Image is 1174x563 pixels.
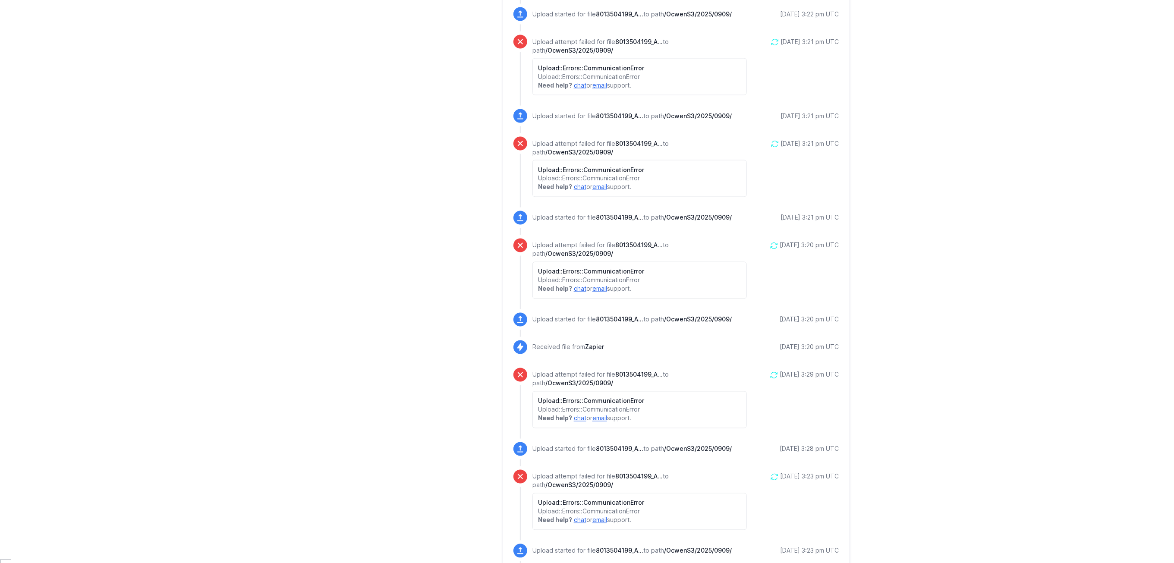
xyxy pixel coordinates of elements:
p: Upload started for file to path [532,112,732,120]
p: or support. [538,516,741,525]
p: Upload started for file to path [532,315,732,324]
div: [DATE] 3:29 pm UTC [780,371,839,379]
span: Zapier [585,343,604,351]
h6: Upload::Errors::CommunicationError [538,267,741,276]
div: [DATE] 3:23 pm UTC [781,547,839,555]
p: or support. [538,183,741,192]
div: [DATE] 3:23 pm UTC [781,472,839,481]
span: 8013504199_APPRAISAL_EVO-1413-1-68729.pdf [615,473,663,480]
h6: Upload::Errors::CommunicationError [538,166,741,174]
p: Upload::Errors::CommunicationError [538,174,741,183]
h6: Upload::Errors::CommunicationError [538,64,741,72]
span: /OcwenS3/2025/0909/ [664,445,732,453]
span: /OcwenS3/2025/0909/ [545,148,613,156]
span: /OcwenS3/2025/0909/ [545,481,613,489]
p: or support. [538,414,741,423]
span: 8013504199_APPRAISAL_EVO-1413-1-68729.pdf [596,214,643,221]
span: /OcwenS3/2025/0909/ [545,250,613,258]
a: chat [574,82,586,89]
span: 8013504199_APPRAISAL_EVO-1413-1-68729.pdf [615,242,663,249]
p: Upload attempt failed for file to path [532,241,747,258]
p: Upload started for file to path [532,214,732,222]
span: 8013504199_APPRAISAL_EVO-1413-1-68729.pdf [596,10,643,18]
strong: Need help? [538,183,572,191]
a: chat [574,415,586,422]
span: /OcwenS3/2025/0909/ [664,214,732,221]
span: /OcwenS3/2025/0909/ [664,547,732,554]
p: or support. [538,285,741,293]
a: chat [574,285,586,293]
p: Upload::Errors::CommunicationError [538,72,741,81]
h6: Upload::Errors::CommunicationError [538,397,741,406]
div: [DATE] 3:21 pm UTC [781,112,839,120]
div: [DATE] 3:21 pm UTC [781,139,839,148]
p: Upload attempt failed for file to path [532,38,747,55]
p: or support. [538,81,741,90]
h6: Upload::Errors::CommunicationError [538,499,741,507]
p: Upload::Errors::CommunicationError [538,276,741,285]
p: Upload attempt failed for file to path [532,472,747,490]
p: Upload started for file to path [532,445,732,453]
strong: Need help? [538,82,572,89]
a: email [592,183,607,191]
span: 8013504199_APPRAISAL_EVO-1413-1-68729.pdf [615,38,663,45]
p: Upload attempt failed for file to path [532,139,747,157]
div: [DATE] 3:20 pm UTC [780,241,839,250]
p: Upload::Errors::CommunicationError [538,406,741,414]
span: 8013504199_APPRAISAL_EVO-1413-1-68729.pdf [615,371,663,378]
strong: Need help? [538,516,572,524]
p: Upload started for file to path [532,10,732,19]
span: /OcwenS3/2025/0909/ [664,10,732,18]
a: email [592,516,607,524]
span: /OcwenS3/2025/0909/ [664,112,732,120]
div: [DATE] 3:21 pm UTC [781,38,839,46]
p: Upload attempt failed for file to path [532,371,747,388]
span: /OcwenS3/2025/0909/ [664,316,732,323]
a: chat [574,516,586,524]
span: /OcwenS3/2025/0909/ [545,47,613,54]
a: email [592,82,607,89]
span: 8013504199_APPRAISAL_EVO-1413-1-68729.pdf [596,316,643,323]
div: [DATE] 3:20 pm UTC [780,343,839,352]
span: 8013504199_APPRAISAL_EVO-1413-1-68729.pdf [596,547,643,554]
div: [DATE] 3:22 pm UTC [781,10,839,19]
p: Upload started for file to path [532,547,732,555]
a: chat [574,183,586,191]
p: Upload::Errors::CommunicationError [538,507,741,516]
span: 8013504199_APPRAISAL_EVO-1413-1-68729.pdf [596,445,643,453]
a: email [592,285,607,293]
strong: Need help? [538,285,572,293]
span: 8013504199_APPRAISAL_EVO-1413-1-68729.pdf [596,112,643,120]
a: email [592,415,607,422]
div: [DATE] 3:21 pm UTC [781,214,839,222]
span: /OcwenS3/2025/0909/ [545,380,613,387]
p: Received file from [532,343,604,352]
strong: Need help? [538,415,572,422]
span: 8013504199_APPRAISAL_EVO-1413-1-68729.pdf [615,140,663,147]
div: [DATE] 3:20 pm UTC [780,315,839,324]
div: [DATE] 3:28 pm UTC [780,445,839,453]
